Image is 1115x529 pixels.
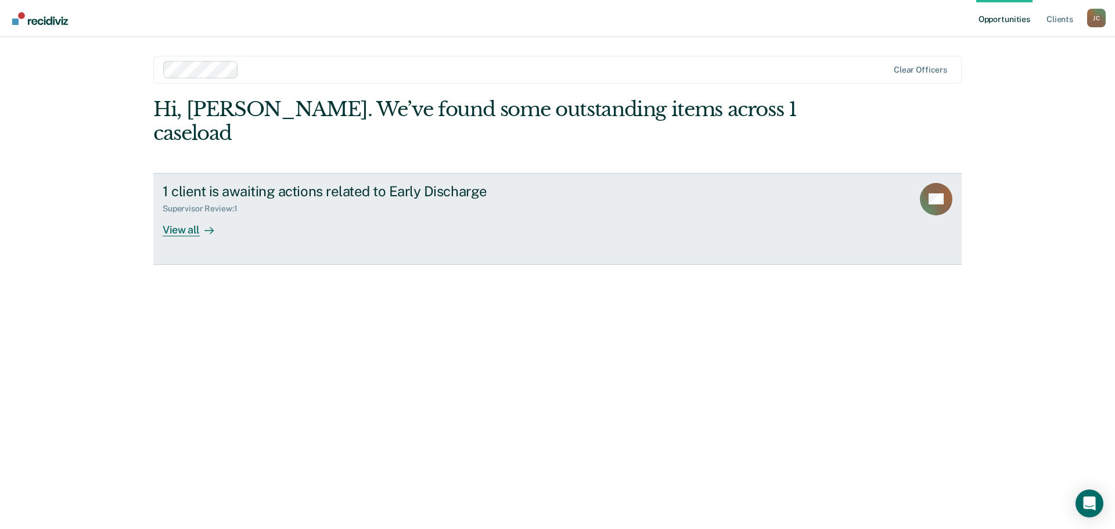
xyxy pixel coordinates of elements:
[894,65,947,75] div: Clear officers
[163,214,228,236] div: View all
[1087,9,1106,27] button: Profile dropdown button
[163,204,246,214] div: Supervisor Review : 1
[153,98,800,145] div: Hi, [PERSON_NAME]. We’ve found some outstanding items across 1 caseload
[1076,490,1103,517] div: Open Intercom Messenger
[12,12,68,25] img: Recidiviz
[1087,9,1106,27] div: J C
[163,183,570,200] div: 1 client is awaiting actions related to Early Discharge
[153,173,962,265] a: 1 client is awaiting actions related to Early DischargeSupervisor Review:1View all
